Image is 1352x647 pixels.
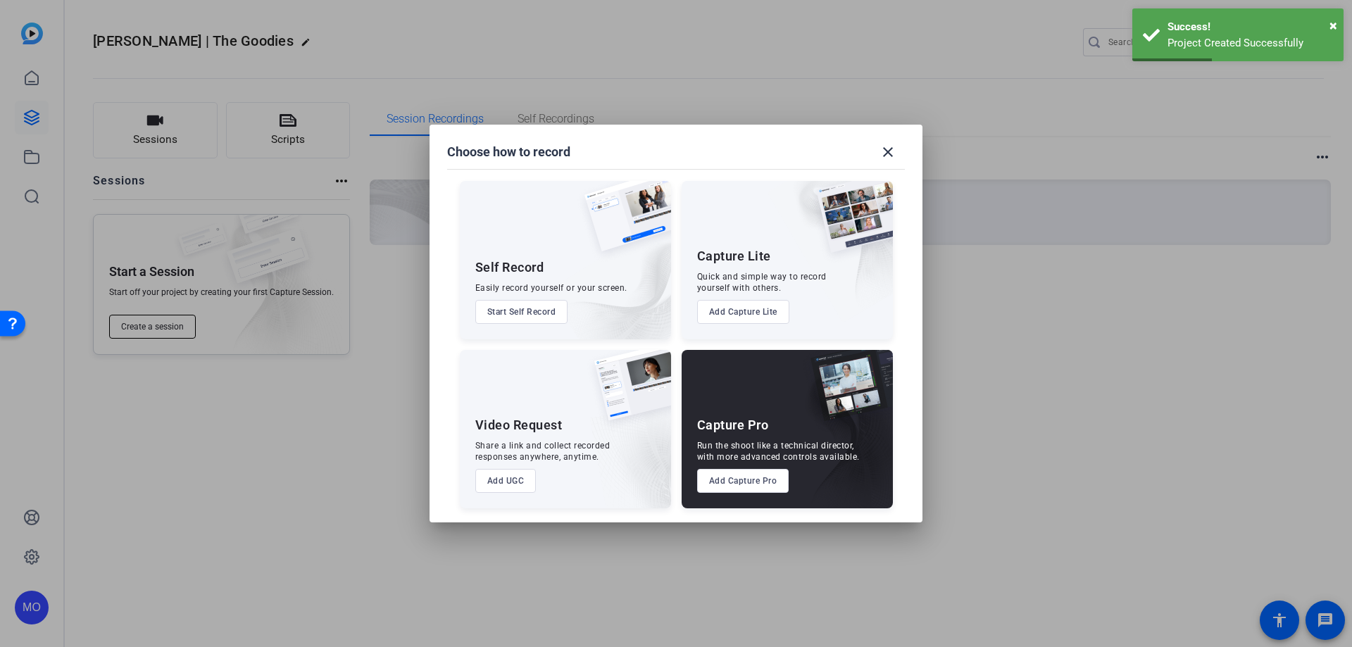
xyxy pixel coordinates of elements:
[574,181,671,265] img: self-record.png
[1168,19,1333,35] div: Success!
[475,417,563,434] div: Video Request
[806,181,893,267] img: capture-lite.png
[475,300,568,324] button: Start Self Record
[584,350,671,435] img: ugc-content.png
[475,440,611,463] div: Share a link and collect recorded responses anywhere, anytime.
[789,368,893,508] img: embarkstudio-capture-pro.png
[549,211,671,339] img: embarkstudio-self-record.png
[475,469,537,493] button: Add UGC
[697,300,789,324] button: Add Capture Lite
[447,144,570,161] h1: Choose how to record
[1329,17,1337,34] span: ×
[697,271,827,294] div: Quick and simple way to record yourself with others.
[697,248,771,265] div: Capture Lite
[800,350,893,436] img: capture-pro.png
[697,417,769,434] div: Capture Pro
[589,394,671,508] img: embarkstudio-ugc-content.png
[767,181,893,322] img: embarkstudio-capture-lite.png
[697,440,860,463] div: Run the shoot like a technical director, with more advanced controls available.
[880,144,896,161] mat-icon: close
[475,282,627,294] div: Easily record yourself or your screen.
[475,259,544,276] div: Self Record
[1168,35,1333,51] div: Project Created Successfully
[1329,15,1337,36] button: Close
[697,469,789,493] button: Add Capture Pro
